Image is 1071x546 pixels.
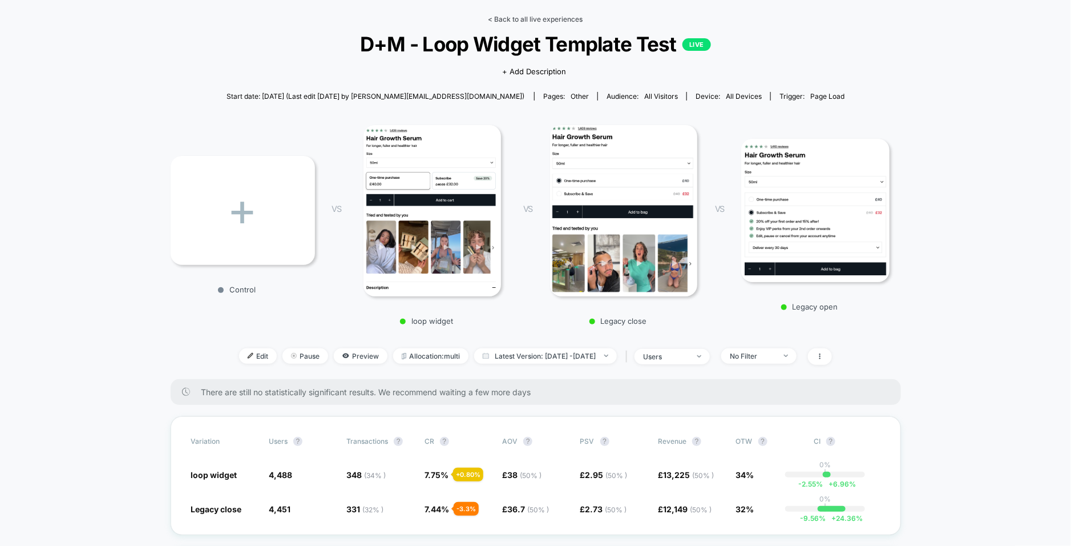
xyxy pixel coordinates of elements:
[394,437,403,446] button: ?
[269,504,290,514] span: 4,451
[454,502,479,516] div: - 3.3 %
[726,92,762,101] span: all devices
[585,470,628,480] span: 2.95
[488,15,583,23] a: < Back to all live experiences
[425,504,449,514] span: 7.44 %
[507,470,541,480] span: 38
[191,437,254,446] span: Variation
[604,355,608,357] img: end
[543,92,589,101] div: Pages:
[402,353,406,359] img: rebalance
[269,470,292,480] span: 4,488
[201,387,878,397] span: There are still no statistically significant results. We recommend waiting a few more days
[502,470,541,480] span: £
[736,437,799,446] span: OTW
[800,514,826,523] span: -9.56 %
[364,471,386,480] span: ( 34 % )
[520,471,541,480] span: ( 50 % )
[814,437,876,446] span: CI
[758,437,767,446] button: ?
[643,352,689,361] div: users
[736,470,754,480] span: 34%
[605,505,627,514] span: ( 50 % )
[502,437,518,445] span: AOV
[191,470,237,480] span: loop widget
[682,38,711,51] p: LIVE
[824,469,826,477] p: |
[644,92,678,101] span: All Visitors
[623,348,634,365] span: |
[692,437,701,446] button: ?
[798,480,823,488] span: -2.55 %
[735,302,884,311] p: Legacy open
[697,355,701,358] img: end
[248,353,253,359] img: edit
[346,470,386,480] span: 348
[779,92,844,101] div: Trigger:
[658,504,712,514] span: £
[585,504,627,514] span: 2.73
[810,92,844,101] span: Page Load
[282,348,328,364] span: Pause
[293,437,302,446] button: ?
[393,348,468,364] span: Allocation: multi
[580,437,595,445] span: PSV
[715,204,724,214] span: VS
[523,204,532,214] span: VS
[819,460,831,469] p: 0%
[502,504,549,514] span: £
[440,437,449,446] button: ?
[363,125,501,296] img: loop widget main
[523,437,532,446] button: ?
[453,468,483,481] div: + 0.80 %
[580,470,628,480] span: £
[334,348,387,364] span: Preview
[826,437,835,446] button: ?
[658,470,714,480] span: £
[353,316,501,326] p: loop widget
[690,505,712,514] span: ( 50 % )
[736,504,754,514] span: 32%
[580,504,627,514] span: £
[165,285,309,294] p: Control
[332,204,341,214] span: VS
[425,470,448,480] span: 7.75 %
[663,504,712,514] span: 12,149
[171,156,315,265] div: +
[819,495,831,503] p: 0%
[527,505,549,514] span: ( 50 % )
[346,437,388,445] span: Transactions
[502,66,566,78] span: + Add Description
[474,348,617,364] span: Latest Version: [DATE] - [DATE]
[507,504,549,514] span: 36.7
[607,92,678,101] div: Audience:
[483,353,489,359] img: calendar
[658,437,686,445] span: Revenue
[362,505,383,514] span: ( 32 % )
[269,437,288,445] span: users
[831,514,836,523] span: +
[606,471,628,480] span: ( 50 % )
[826,514,863,523] span: 24.36 %
[692,471,714,480] span: ( 50 % )
[239,348,277,364] span: Edit
[227,92,524,101] span: Start date: [DATE] (Last edit [DATE] by [PERSON_NAME][EMAIL_ADDRESS][DOMAIN_NAME])
[291,353,297,359] img: end
[550,125,697,296] img: Legacy close main
[191,504,242,514] span: Legacy close
[730,352,775,360] div: No Filter
[544,316,692,326] p: Legacy close
[571,92,589,101] span: other
[686,92,770,101] span: Device:
[824,503,826,512] p: |
[346,504,383,514] span: 331
[663,470,714,480] span: 13,225
[823,480,856,488] span: 6.96 %
[784,355,788,357] img: end
[741,139,890,283] img: Legacy open main
[425,437,434,445] span: CR
[207,32,864,56] span: D+M - Loop Widget Template Test
[600,437,609,446] button: ?
[828,480,833,488] span: +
